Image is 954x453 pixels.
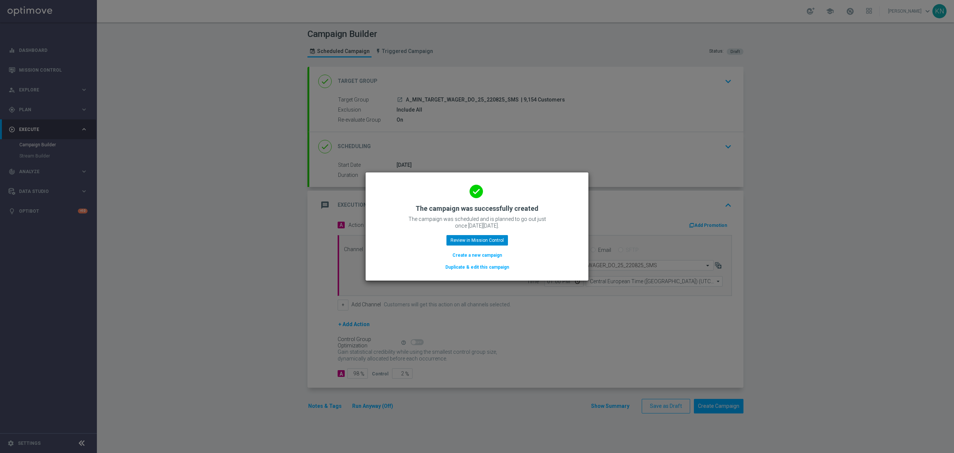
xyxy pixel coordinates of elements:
[446,235,508,246] button: Review in Mission Control
[470,185,483,198] i: done
[452,251,503,259] button: Create a new campaign
[416,204,538,213] h2: The campaign was successfully created
[445,263,510,271] button: Duplicate & edit this campaign
[402,216,552,229] p: The campaign was scheduled and is planned to go out just once [DATE][DATE].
